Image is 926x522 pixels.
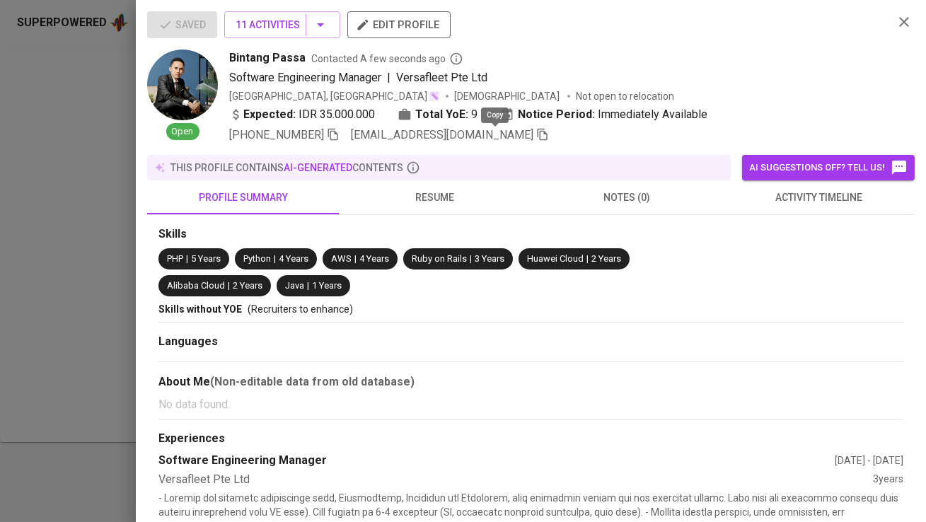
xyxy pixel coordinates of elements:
[331,253,352,264] span: AWS
[147,50,218,120] img: 0abe72b3f79e46766cf045398b5df4d3.jpg
[191,253,221,264] span: 5 Years
[576,89,674,103] p: Not open to relocation
[742,155,915,180] button: AI suggestions off? Tell us!
[167,253,183,264] span: PHP
[586,253,589,266] span: |
[228,279,230,293] span: |
[415,106,468,123] b: Total YoE:
[449,52,463,66] svg: By Batam recruiter
[359,253,389,264] span: 4 Years
[158,453,835,469] div: Software Engineering Manager
[527,253,584,264] span: Huawei Cloud
[347,189,522,207] span: resume
[307,279,309,293] span: |
[471,106,478,123] span: 9
[229,89,440,103] div: [GEOGRAPHIC_DATA], [GEOGRAPHIC_DATA]
[170,161,403,175] p: this profile contains contents
[454,89,562,103] span: [DEMOGRAPHIC_DATA]
[731,189,906,207] span: activity timeline
[156,189,330,207] span: profile summary
[359,16,439,34] span: edit profile
[248,303,353,315] span: (Recruiters to enhance)
[518,106,595,123] b: Notice Period:
[186,253,188,266] span: |
[475,253,504,264] span: 3 Years
[396,71,487,84] span: Versafleet Pte Ltd
[243,253,271,264] span: Python
[312,280,342,291] span: 1 Years
[591,253,621,264] span: 2 Years
[229,128,324,141] span: [PHONE_NUMBER]
[158,472,873,488] div: Versafleet Pte Ltd
[158,303,242,315] span: Skills without YOE
[158,431,903,447] div: Experiences
[158,396,903,413] p: No data found.
[158,334,903,350] div: Languages
[311,52,463,66] span: Contacted A few seconds ago
[347,18,451,30] a: edit profile
[158,226,903,243] div: Skills
[229,50,306,66] span: Bintang Passa
[429,91,440,102] img: magic_wand.svg
[285,280,304,291] span: Java
[236,16,329,34] span: 11 Activities
[210,375,415,388] b: (Non-editable data from old database)
[470,253,472,266] span: |
[243,106,296,123] b: Expected:
[387,69,390,86] span: |
[229,71,381,84] span: Software Engineering Manager
[166,125,199,139] span: Open
[749,159,908,176] span: AI suggestions off? Tell us!
[540,189,714,207] span: notes (0)
[835,453,903,468] div: [DATE] - [DATE]
[412,253,467,264] span: Ruby on Rails
[224,11,340,38] button: 11 Activities
[233,280,262,291] span: 2 Years
[279,253,308,264] span: 4 Years
[347,11,451,38] button: edit profile
[873,472,903,488] div: 3 years
[354,253,357,266] span: |
[274,253,276,266] span: |
[167,280,225,291] span: Alibaba Cloud
[229,106,375,123] div: IDR 35.000.000
[500,106,707,123] div: Immediately Available
[158,373,903,390] div: About Me
[351,128,533,141] span: [EMAIL_ADDRESS][DOMAIN_NAME]
[284,162,352,173] span: AI-generated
